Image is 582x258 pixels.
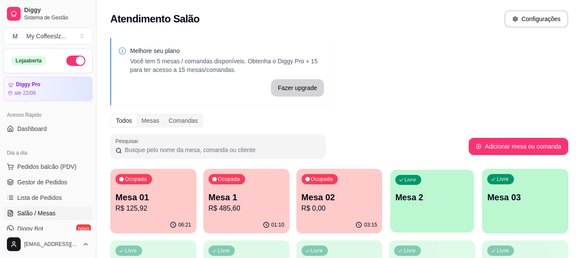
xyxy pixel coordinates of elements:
[218,247,230,254] p: Livre
[24,241,79,248] span: [EMAIL_ADDRESS][DOMAIN_NAME]
[122,146,321,154] input: Pesquisar
[115,203,191,214] p: R$ 125,92
[497,247,509,254] p: Livre
[17,178,67,187] span: Gestor de Pedidos
[395,192,469,203] p: Mesa 2
[17,209,56,218] span: Salão / Mesas
[364,221,377,228] p: 03:15
[16,81,40,88] article: Diggy Pro
[11,56,47,65] div: Loja aberta
[110,12,199,26] h2: Atendimento Salão
[405,177,416,183] p: Livre
[3,77,93,101] a: Diggy Proaté 22/09
[125,247,137,254] p: Livre
[302,203,377,214] p: R$ 0,00
[17,193,62,202] span: Lista de Pedidos
[130,57,324,74] p: Você tem 5 mesas / comandas disponíveis. Obtenha o Diggy Pro + 15 para ter acesso a 15 mesas/coma...
[14,90,36,96] article: até 22/09
[17,124,47,133] span: Dashboard
[11,32,19,40] span: M
[504,10,568,28] button: Configurações
[3,234,93,255] button: [EMAIL_ADDRESS][DOMAIN_NAME]
[218,176,240,183] p: Ocupada
[404,247,416,254] p: Livre
[66,56,85,66] button: Alterar Status
[271,221,284,228] p: 01:10
[115,191,191,203] p: Mesa 01
[125,176,147,183] p: Ocupada
[497,176,509,183] p: Livre
[3,206,93,220] a: Salão / Mesas
[209,203,284,214] p: R$ 485,60
[17,224,44,233] span: Diggy Bot
[3,122,93,136] a: Dashboard
[111,115,137,127] div: Todos
[110,169,196,233] button: OcupadaMesa 01R$ 125,9206:21
[469,138,568,155] button: Adicionar mesa ou comanda
[3,3,93,24] a: DiggySistema de Gestão
[24,6,89,14] span: Diggy
[209,191,284,203] p: Mesa 1
[3,28,93,45] button: Select a team
[3,108,93,122] div: Acesso Rápido
[390,170,474,233] button: LivreMesa 2
[271,79,324,96] button: Fazer upgrade
[3,191,93,205] a: Lista de Pedidos
[3,160,93,174] button: Pedidos balcão (PDV)
[26,32,66,40] div: My Coffeeslz ...
[3,146,93,160] div: Dia a dia
[3,222,93,236] a: Diggy Botnovo
[311,247,323,254] p: Livre
[296,169,383,233] button: OcupadaMesa 02R$ 0,0003:15
[302,191,377,203] p: Mesa 02
[482,169,568,233] button: LivreMesa 03
[203,169,289,233] button: OcupadaMesa 1R$ 485,6001:10
[130,47,324,55] p: Melhore seu plano
[17,162,77,171] span: Pedidos balcão (PDV)
[115,137,141,145] label: Pesquisar
[3,175,93,189] a: Gestor de Pedidos
[24,14,89,21] span: Sistema de Gestão
[164,115,203,127] div: Comandas
[137,115,164,127] div: Mesas
[178,221,191,228] p: 06:21
[311,176,333,183] p: Ocupada
[487,191,563,203] p: Mesa 03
